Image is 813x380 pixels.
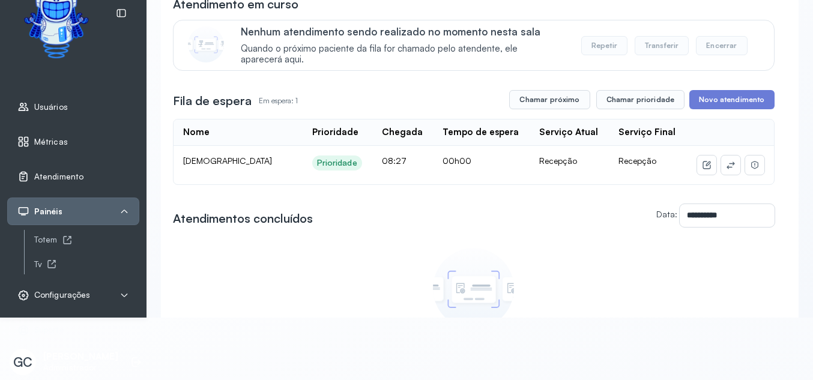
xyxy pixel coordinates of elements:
[382,127,423,138] div: Chegada
[635,36,689,55] button: Transferir
[173,92,252,109] h3: Fila de espera
[43,363,118,373] p: Administrador
[34,325,64,335] span: Suporte
[34,102,68,112] span: Usuários
[34,232,139,247] a: Totem
[656,209,677,219] label: Data:
[443,155,471,166] span: 00h00
[241,43,558,66] span: Quando o próximo paciente da fila for chamado pelo atendente, ele aparecerá aqui.
[443,127,519,138] div: Tempo de espera
[188,26,224,62] img: Imagem de CalloutCard
[183,127,210,138] div: Nome
[539,127,598,138] div: Serviço Atual
[34,172,83,182] span: Atendimento
[183,155,272,166] span: [DEMOGRAPHIC_DATA]
[696,36,747,55] button: Encerrar
[618,155,656,166] span: Recepção
[34,137,68,147] span: Métricas
[539,155,599,166] div: Recepção
[596,90,685,109] button: Chamar prioridade
[618,127,675,138] div: Serviço Final
[241,25,558,38] p: Nenhum atendimento sendo realizado no momento nesta sala
[34,207,62,217] span: Painéis
[312,127,358,138] div: Prioridade
[509,90,590,109] button: Chamar próximo
[34,257,139,272] a: Tv
[34,290,90,300] span: Configurações
[34,235,139,245] div: Totem
[17,101,129,113] a: Usuários
[689,90,774,109] button: Novo atendimento
[382,155,406,166] span: 08:27
[259,92,298,109] p: Em espera: 1
[173,210,313,227] h3: Atendimentos concluídos
[17,136,129,148] a: Métricas
[17,170,129,182] a: Atendimento
[43,351,118,363] p: [PERSON_NAME]
[581,36,627,55] button: Repetir
[317,158,357,168] div: Prioridade
[433,248,514,329] img: Imagem de empty state
[34,259,139,270] div: Tv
